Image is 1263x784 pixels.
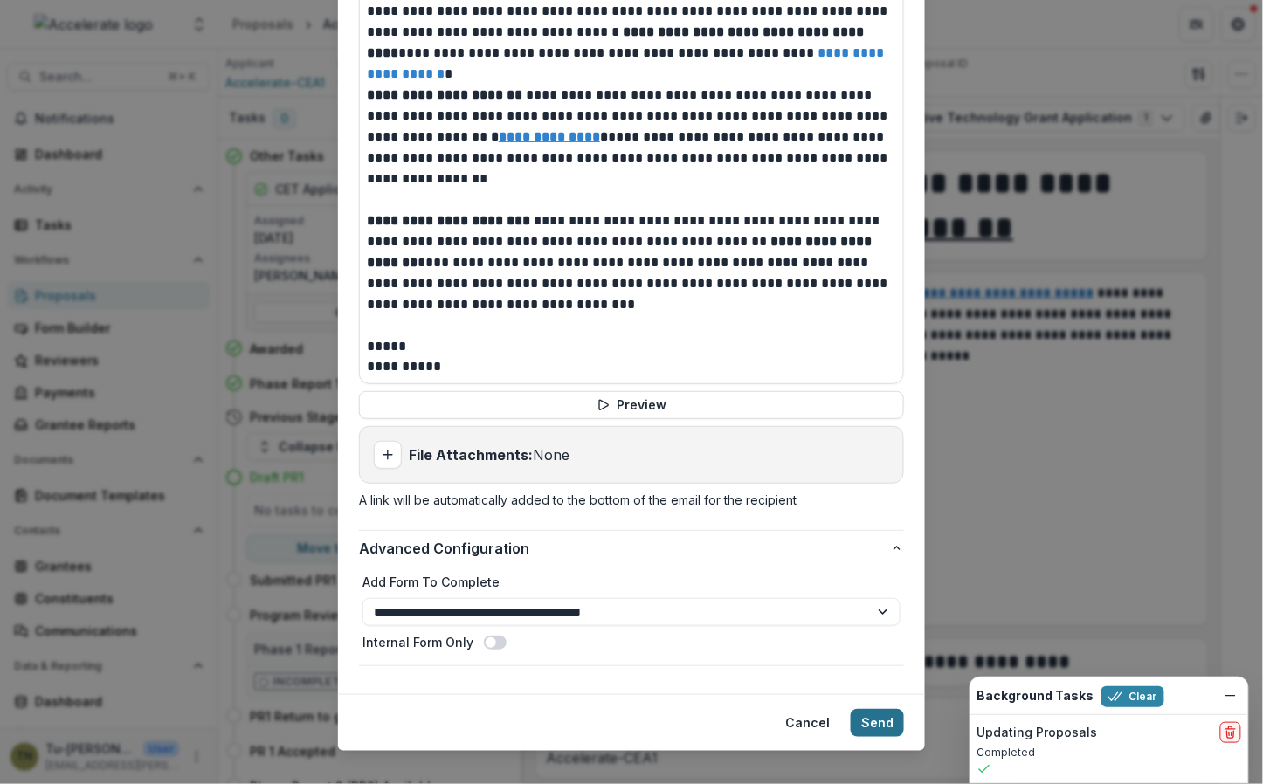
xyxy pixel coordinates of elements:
div: Advanced Configuration [359,566,904,665]
button: Clear [1101,686,1164,707]
button: Preview [359,391,904,419]
h2: Background Tasks [977,689,1094,704]
button: Send [851,709,904,737]
label: Add Form To Complete [362,573,901,591]
span: Advanced Configuration [359,538,890,559]
button: Dismiss [1220,685,1241,706]
p: None [409,444,569,465]
button: Add attachment [374,441,402,469]
p: Completed [977,745,1241,760]
strong: File Attachments: [409,446,533,464]
p: A link will be automatically added to the bottom of the email for the recipient [359,491,904,509]
button: Cancel [775,709,840,737]
label: Internal Form Only [362,633,473,651]
button: delete [1220,722,1241,743]
button: Advanced Configuration [359,531,904,566]
h2: Updating Proposals [977,726,1098,740]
